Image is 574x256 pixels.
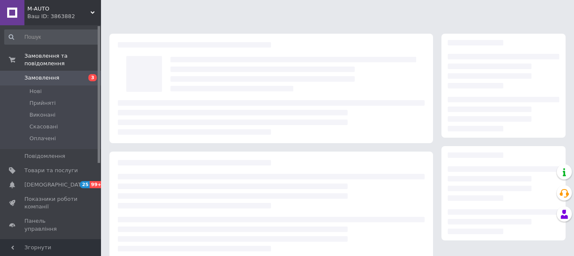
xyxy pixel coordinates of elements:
[24,167,78,174] span: Товари та послуги
[27,5,90,13] span: M-AUTO
[4,29,99,45] input: Пошук
[24,152,65,160] span: Повідомлення
[29,88,42,95] span: Нові
[29,99,56,107] span: Прийняті
[24,181,87,189] span: [DEMOGRAPHIC_DATA]
[24,217,78,232] span: Панель управління
[90,181,104,188] span: 99+
[29,111,56,119] span: Виконані
[29,123,58,131] span: Скасовані
[80,181,90,188] span: 25
[24,74,59,82] span: Замовлення
[29,135,56,142] span: Оплачені
[24,195,78,211] span: Показники роботи компанії
[88,74,97,81] span: 3
[27,13,101,20] div: Ваш ID: 3863882
[24,52,101,67] span: Замовлення та повідомлення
